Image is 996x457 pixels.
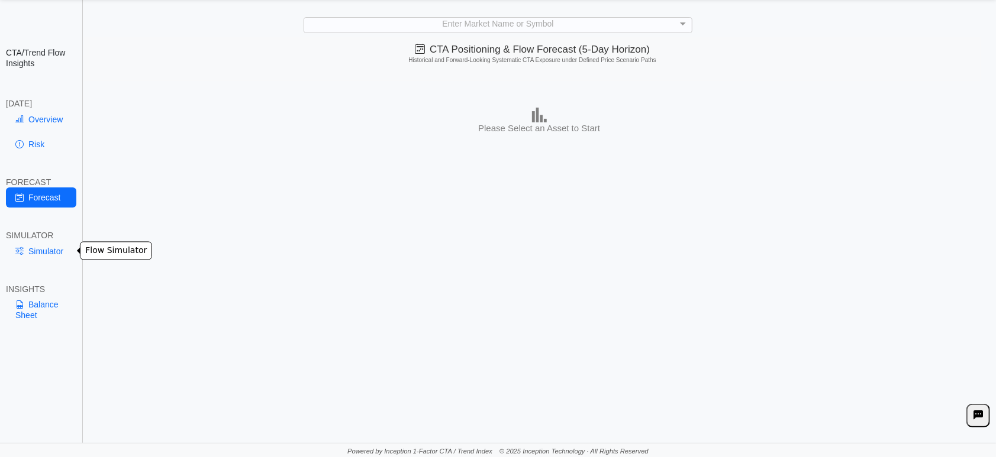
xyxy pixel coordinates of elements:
[6,109,76,129] a: Overview
[80,242,152,260] div: Flow Simulator
[6,241,76,261] a: Simulator
[388,122,691,134] h3: Please Select an Asset to Start
[304,17,692,31] div: Enter Market Name or Symbol
[6,284,76,294] div: INSIGHTS
[6,98,76,109] div: [DATE]
[6,294,76,325] a: Balance Sheet
[415,44,650,55] span: CTA Positioning & Flow Forecast (5-Day Horizon)
[6,187,76,208] a: Forecast
[89,57,976,64] h5: Historical and Forward-Looking Systematic CTA Exposure under Defined Price Scenario Paths
[6,177,76,187] div: FORECAST
[532,108,547,122] img: bar-chart.png
[6,230,76,241] div: SIMULATOR
[6,47,76,69] h2: CTA/Trend Flow Insights
[6,134,76,154] a: Risk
